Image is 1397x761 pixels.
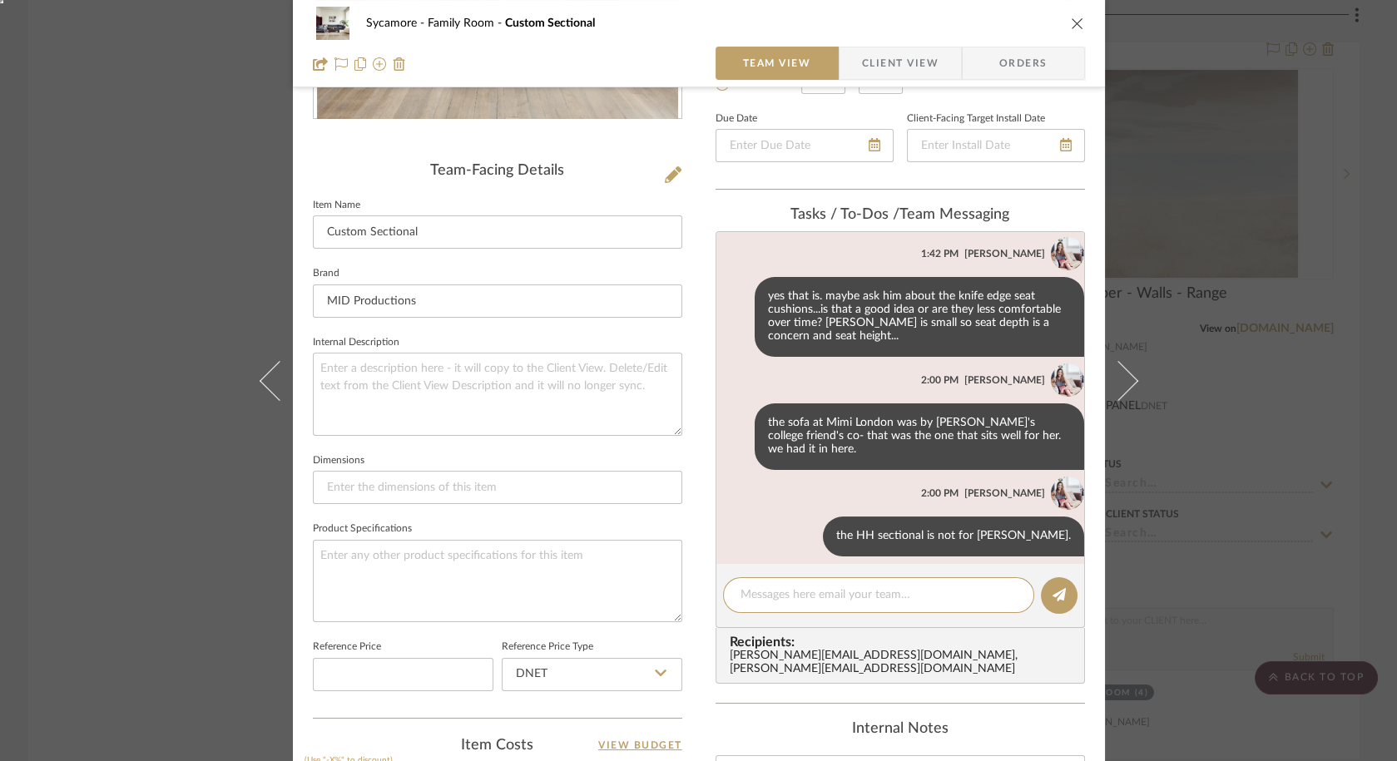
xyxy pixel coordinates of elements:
div: Item Costs [313,735,682,755]
mat-radio-group: Select item type [716,47,801,94]
label: Reference Price [313,643,381,651]
div: the sofa at Mimi London was by [PERSON_NAME]'s college friend's co- that was the one that sits we... [755,403,1084,470]
div: [PERSON_NAME][EMAIL_ADDRESS][DOMAIN_NAME] , [PERSON_NAME][EMAIL_ADDRESS][DOMAIN_NAME] [730,650,1077,676]
div: the HH sectional is not for [PERSON_NAME]. [823,516,1084,556]
div: Team-Facing Details [313,162,682,180]
div: team Messaging [716,206,1085,225]
span: Team View [743,47,811,80]
input: Enter Brand [313,284,682,318]
span: Family Room [428,17,505,29]
div: 2:00 PM [921,486,959,501]
label: Internal Description [313,338,399,347]
label: Due Date [716,115,757,123]
div: [PERSON_NAME] [964,246,1045,261]
div: [PERSON_NAME] [964,486,1045,501]
input: Enter Install Date [907,129,1085,162]
label: Product Specifications [313,525,412,533]
label: Dimensions [313,457,364,465]
div: [PERSON_NAME] [964,373,1045,388]
div: Internal Notes [716,720,1085,739]
img: 443c1879-fc31-41c6-898d-8c8e9b8df45c.jpg [1051,363,1084,397]
a: View Budget [598,735,682,755]
span: Recipients: [730,635,1077,650]
button: close [1070,16,1085,31]
div: yes that is. maybe ask him about the knife edge seat cushions...is that a good idea or are they l... [755,277,1084,357]
span: Tasks / To-Dos / [790,207,899,222]
label: Reference Price Type [502,643,593,651]
img: Remove from project [393,57,406,71]
input: Enter Due Date [716,129,894,162]
label: Brand [313,269,339,278]
div: 1:42 PM [921,246,959,261]
span: Sycamore [366,17,428,29]
span: Orders [981,47,1066,80]
div: 2:00 PM [921,373,959,388]
span: Client View [862,47,939,80]
span: Custom Sectional [505,17,595,29]
img: 3a942568-90b6-4840-8d1f-22eeea946c21_48x40.jpg [313,7,353,40]
img: 443c1879-fc31-41c6-898d-8c8e9b8df45c.jpg [1051,477,1084,510]
input: Enter the dimensions of this item [313,471,682,504]
input: Enter Item Name [313,215,682,249]
img: 443c1879-fc31-41c6-898d-8c8e9b8df45c.jpg [1051,237,1084,270]
label: Client-Facing Target Install Date [907,115,1045,123]
label: Item Name [313,201,360,210]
